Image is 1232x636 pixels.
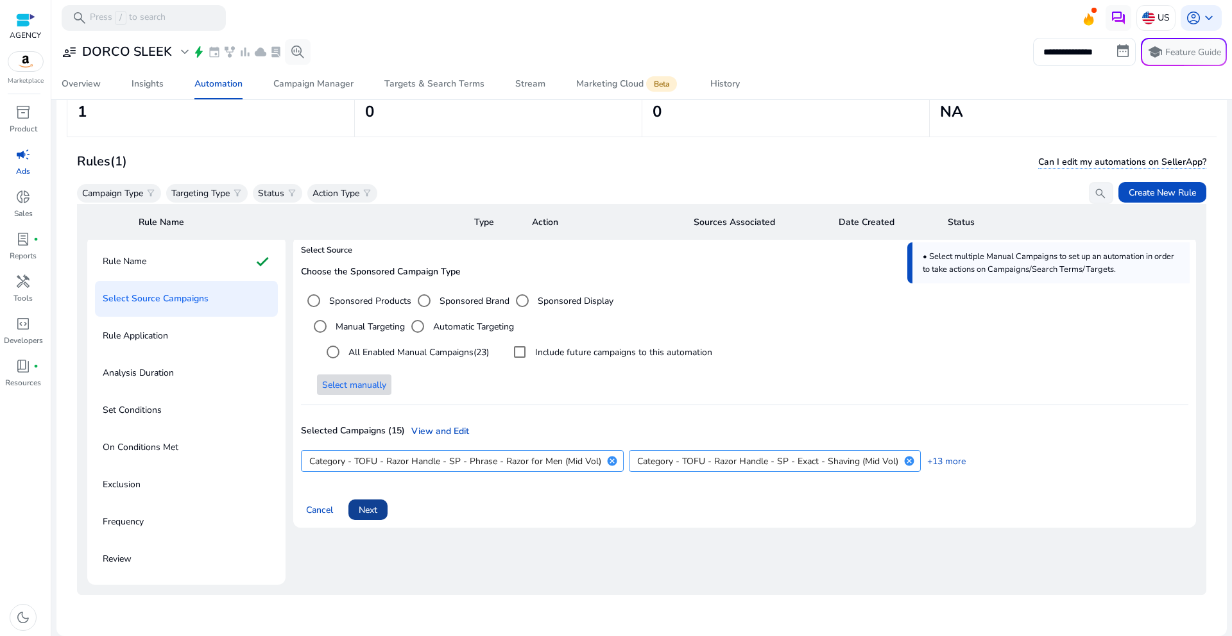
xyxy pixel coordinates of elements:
[1094,187,1107,200] span: search
[62,79,101,88] div: Overview
[515,79,545,88] div: Stream
[1201,10,1217,26] span: keyboard_arrow_down
[254,46,267,58] span: cloud
[4,335,43,346] p: Developers
[194,79,243,88] div: Automation
[437,294,509,308] label: Sponsored Brand
[601,455,623,467] mat-icon: cancel
[15,231,31,247] span: lab_profile
[208,46,221,58] span: event
[10,29,41,41] p: AGENCY
[15,147,31,162] span: campaign
[103,512,144,532] p: Frequency
[103,251,146,272] p: Rule Name
[82,44,172,60] h3: DORCO SLEEK
[431,320,514,333] label: Automatic Targeting
[258,187,284,200] p: Status
[346,346,489,359] label: All Enabled Manual Campaigns
[710,79,740,88] div: History
[15,316,31,331] span: code_blocks
[333,320,405,333] label: Manual Targeting
[146,188,156,198] span: filter_alt
[828,204,937,240] th: Date Created
[365,103,631,121] h2: 0
[82,187,143,200] p: Campaign Type
[15,189,31,205] span: donut_small
[103,289,209,309] p: Select Source Campaigns
[103,363,174,383] p: Analysis Duration
[301,244,1188,267] h4: Select Source
[637,455,898,468] span: Category - TOFU - Razor Handle - SP - Exact - Shaving (Mid Vol)
[464,204,522,240] th: Type
[359,503,377,517] span: Next
[15,610,31,625] span: dark_mode
[5,377,41,389] p: Resources
[535,294,613,308] label: Sponsored Display
[193,46,205,58] span: bolt
[15,105,31,120] span: inventory_2
[269,46,282,58] span: lab_profile
[8,76,44,86] p: Marketplace
[103,326,168,346] p: Rule Application
[683,204,829,240] th: Sources Associated
[653,103,919,121] h2: 0
[921,455,966,468] a: +13 more
[171,187,230,200] p: Targeting Type
[907,242,1190,283] div: • Select multiple Manual Campaigns to set up an automation in order to take actions on Campaigns/...
[348,499,388,520] button: Next
[1158,6,1170,29] p: US
[898,455,920,467] mat-icon: cancel
[301,499,338,520] button: Cancel
[384,79,484,88] div: Targets & Search Terms
[474,346,489,358] span: (23)
[1141,38,1227,66] button: schoolFeature Guide
[320,339,489,365] mat-radio-group: Select an option
[306,503,333,517] span: Cancel
[327,294,411,308] label: Sponsored Products
[576,79,680,89] div: Marketing Cloud
[290,44,305,60] span: search_insights
[1147,44,1163,60] span: school
[1186,10,1201,26] span: account_circle
[77,154,127,169] h3: Rules (1)
[301,426,405,437] h5: Selected Campaigns (15)
[78,103,344,121] h2: 1
[273,79,354,88] div: Campaign Manager
[232,188,243,198] span: filter_alt
[62,44,77,60] span: user_attributes
[33,237,38,242] span: fiber_manual_record
[405,424,469,438] a: View and Edit
[177,44,193,60] span: expand_more
[132,79,164,88] div: Insights
[312,187,359,200] p: Action Type
[301,294,613,306] mat-radio-group: Select targeting option
[255,251,270,272] mat-icon: check
[1165,46,1221,59] p: Feature Guide
[15,358,31,374] span: book_4
[937,204,1206,240] th: Status
[317,374,391,395] button: Select manually
[239,46,252,58] span: bar_chart
[103,400,162,421] p: Set Conditions
[72,10,87,26] span: search
[103,549,132,569] p: Review
[1142,12,1155,24] img: us.svg
[1129,186,1196,199] span: Create New Rule
[362,188,372,198] span: filter_alt
[1038,156,1206,169] span: Can I edit my automations on SellerApp?
[301,267,1188,278] h5: Choose the Sponsored Campaign Type
[14,208,33,219] p: Sales
[223,46,236,58] span: family_history
[16,165,30,177] p: Ads
[33,364,38,369] span: fiber_manual_record
[90,11,166,25] p: Press to search
[940,103,1206,121] h2: NA
[103,437,178,458] p: On Conditions Met
[522,204,683,240] th: Action
[10,250,37,262] p: Reports
[8,52,43,71] img: amazon.svg
[307,320,514,332] mat-radio-group: Select targeting option
[322,378,386,392] span: Select manually
[103,474,141,495] p: Exclusion
[533,346,712,359] label: Include future campaigns to this automation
